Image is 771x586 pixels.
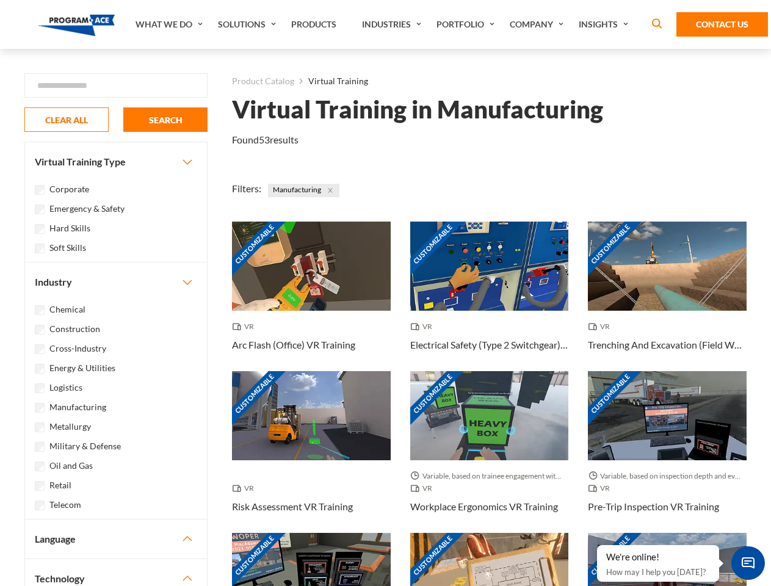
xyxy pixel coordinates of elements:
button: Language [25,519,207,559]
p: How may I help you [DATE]? [606,565,710,579]
span: Filters: [232,183,261,194]
label: Soft Skills [49,241,86,255]
a: Customizable Thumbnail - Workplace Ergonomics VR Training Variable, based on trainee engagement w... [410,371,569,533]
h3: Workplace Ergonomics VR Training [410,499,558,514]
a: Customizable Thumbnail - Pre-Trip Inspection VR Training Variable, based on inspection depth and ... [588,371,747,533]
a: Customizable Thumbnail - Risk Assessment VR Training VR Risk Assessment VR Training [232,371,391,533]
a: Customizable Thumbnail - Arc Flash (Office) VR Training VR Arc Flash (Office) VR Training [232,222,391,371]
label: Manufacturing [49,400,106,414]
button: Industry [25,262,207,302]
span: Manufacturing [268,184,339,197]
label: Logistics [49,381,82,394]
input: Emergency & Safety [35,204,45,214]
input: Military & Defense [35,442,45,452]
input: Chemical [35,305,45,315]
label: Military & Defense [49,440,121,453]
h3: Electrical Safety (Type 2 Switchgear) VR Training [410,338,569,352]
button: Virtual Training Type [25,142,207,181]
a: Contact Us [676,12,768,37]
input: Retail [35,481,45,491]
span: Variable, based on inspection depth and event interaction. [588,470,747,482]
img: Program-Ace [38,15,115,36]
input: Hard Skills [35,224,45,234]
input: Cross-Industry [35,344,45,354]
span: VR [588,320,615,333]
button: Close [324,184,337,197]
button: CLEAR ALL [24,107,109,132]
label: Telecom [49,498,81,512]
h1: Virtual Training in Manufacturing [232,99,603,120]
div: We're online! [606,551,710,563]
nav: breadcrumb [232,73,747,89]
label: Cross-Industry [49,342,106,355]
label: Construction [49,322,100,336]
input: Energy & Utilities [35,364,45,374]
span: VR [232,320,259,333]
input: Soft Skills [35,244,45,253]
label: Retail [49,479,71,492]
h3: Trenching And Excavation (Field Work) VR Training [588,338,747,352]
a: Customizable Thumbnail - Trenching And Excavation (Field Work) VR Training VR Trenching And Excav... [588,222,747,371]
em: 53 [259,134,270,145]
h3: Arc Flash (Office) VR Training [232,338,355,352]
li: Virtual Training [294,73,368,89]
span: Variable, based on trainee engagement with exercises. [410,470,569,482]
input: Logistics [35,383,45,393]
label: Energy & Utilities [49,361,115,375]
label: Chemical [49,303,85,316]
input: Oil and Gas [35,461,45,471]
label: Oil and Gas [49,459,93,472]
label: Corporate [49,183,89,196]
input: Corporate [35,185,45,195]
span: Chat Widget [731,546,765,580]
a: Customizable Thumbnail - Electrical Safety (Type 2 Switchgear) VR Training VR Electrical Safety (... [410,222,569,371]
input: Manufacturing [35,403,45,413]
label: Hard Skills [49,222,90,235]
span: VR [410,482,437,494]
span: VR [410,320,437,333]
span: VR [232,482,259,494]
h3: Risk Assessment VR Training [232,499,353,514]
label: Metallurgy [49,420,91,433]
label: Emergency & Safety [49,202,125,215]
a: Product Catalog [232,73,294,89]
h3: Pre-Trip Inspection VR Training [588,499,719,514]
input: Metallurgy [35,422,45,432]
input: Construction [35,325,45,335]
p: Found results [232,132,299,147]
input: Telecom [35,501,45,510]
span: VR [588,482,615,494]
